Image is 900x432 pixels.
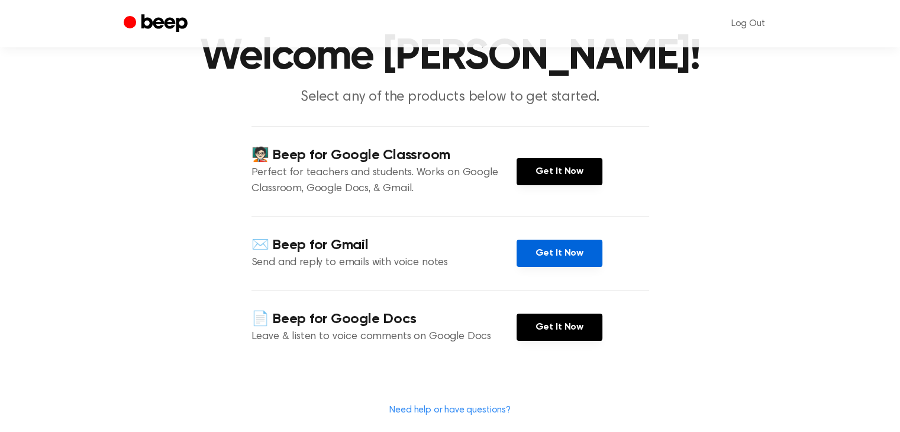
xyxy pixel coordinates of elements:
[223,88,678,107] p: Select any of the products below to get started.
[517,314,602,341] a: Get It Now
[720,9,777,38] a: Log Out
[147,36,753,78] h1: Welcome [PERSON_NAME]!
[124,12,191,36] a: Beep
[517,158,602,185] a: Get It Now
[251,236,517,255] h4: ✉️ Beep for Gmail
[251,255,517,271] p: Send and reply to emails with voice notes
[251,146,517,165] h4: 🧑🏻‍🏫 Beep for Google Classroom
[389,405,511,415] a: Need help or have questions?
[517,240,602,267] a: Get It Now
[251,165,517,197] p: Perfect for teachers and students. Works on Google Classroom, Google Docs, & Gmail.
[251,329,517,345] p: Leave & listen to voice comments on Google Docs
[251,310,517,329] h4: 📄 Beep for Google Docs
